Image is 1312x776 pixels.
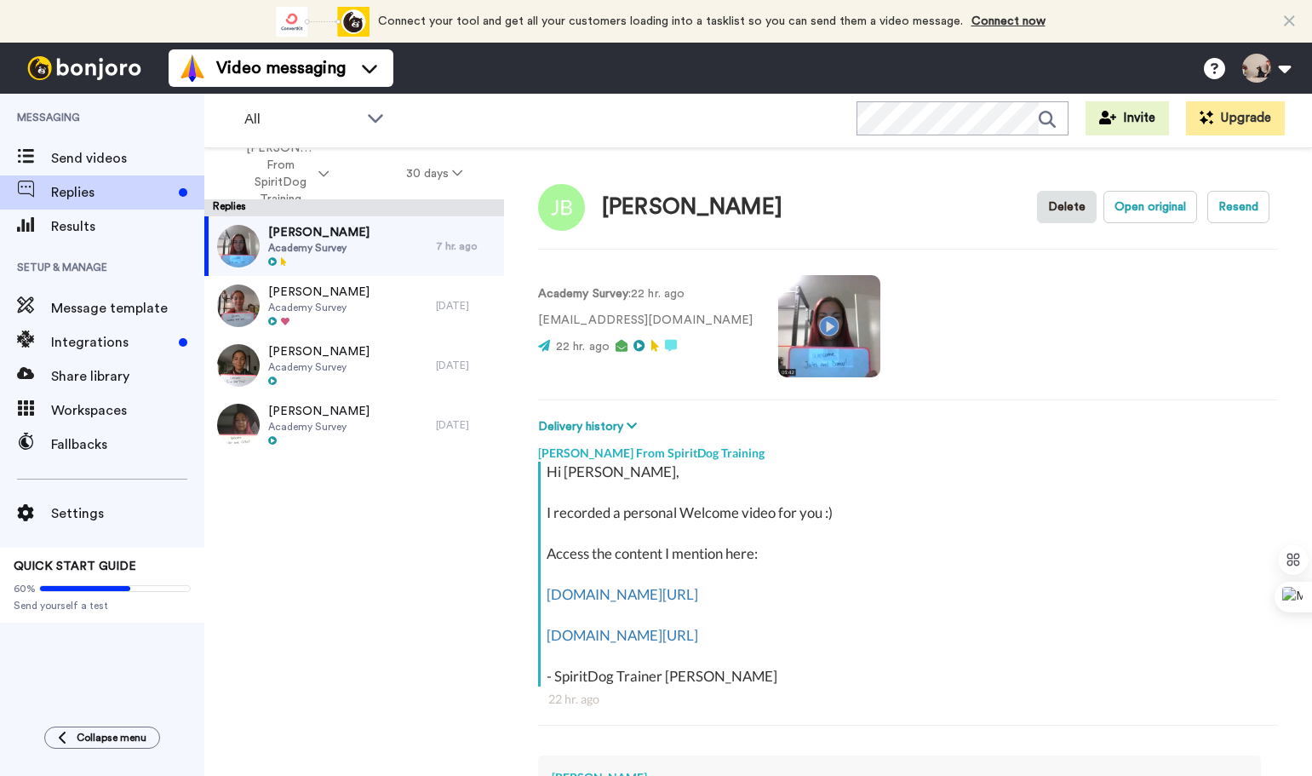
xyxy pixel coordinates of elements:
[51,298,204,319] span: Message template
[436,299,496,313] div: [DATE]
[368,158,501,189] button: 30 days
[547,462,1274,687] div: Hi [PERSON_NAME], I recorded a personal Welcome video for you :) Access the content I mention her...
[556,341,610,353] span: 22 hr. ago
[548,691,1268,708] div: 22 hr. ago
[1186,101,1285,135] button: Upgrade
[276,7,370,37] div: animation
[244,109,358,129] span: All
[268,343,370,360] span: [PERSON_NAME]
[204,216,504,276] a: [PERSON_NAME]Academy Survey7 hr. ago
[378,15,963,27] span: Connect your tool and get all your customers loading into a tasklist so you can send them a video...
[246,140,315,208] span: [PERSON_NAME] From SpiritDog Training
[51,182,172,203] span: Replies
[216,56,346,80] span: Video messaging
[268,403,370,420] span: [PERSON_NAME]
[51,332,172,353] span: Integrations
[204,395,504,455] a: [PERSON_NAME]Academy Survey[DATE]
[14,560,136,572] span: QUICK START GUIDE
[204,199,504,216] div: Replies
[538,417,642,436] button: Delivery history
[538,184,585,231] img: Image of Jules Brailey
[51,434,204,455] span: Fallbacks
[971,15,1046,27] a: Connect now
[538,285,753,303] p: : 22 hr. ago
[268,224,370,241] span: [PERSON_NAME]
[436,239,496,253] div: 7 hr. ago
[217,225,260,267] img: 6236f4fa-03ed-4ccf-8d9b-af9cdf4e2feb-thumb.jpg
[268,420,370,434] span: Academy Survey
[14,599,191,612] span: Send yourself a test
[436,359,496,372] div: [DATE]
[179,55,206,82] img: vm-color.svg
[51,148,204,169] span: Send videos
[268,360,370,374] span: Academy Survey
[217,404,260,446] img: e777535d-6082-4240-8f9f-3b3c19d95316-thumb.jpg
[547,626,698,644] a: [DOMAIN_NAME][URL]
[217,344,260,387] img: 14f53bf2-9782-4e16-906f-ebef0a4a4cc8-thumb.jpg
[14,582,36,595] span: 60%
[268,241,370,255] span: Academy Survey
[204,336,504,395] a: [PERSON_NAME]Academy Survey[DATE]
[1086,101,1169,135] button: Invite
[547,585,698,603] a: [DOMAIN_NAME][URL]
[51,366,204,387] span: Share library
[51,503,204,524] span: Settings
[1037,191,1097,223] button: Delete
[51,400,204,421] span: Workspaces
[268,284,370,301] span: [PERSON_NAME]
[538,436,1278,462] div: [PERSON_NAME] From SpiritDog Training
[77,731,146,744] span: Collapse menu
[208,133,368,215] button: [PERSON_NAME] From SpiritDog Training
[20,56,148,80] img: bj-logo-header-white.svg
[538,312,753,330] p: [EMAIL_ADDRESS][DOMAIN_NAME]
[538,288,628,300] strong: Academy Survey
[1103,191,1197,223] button: Open original
[1207,191,1269,223] button: Resend
[602,195,782,220] div: [PERSON_NAME]
[44,727,160,749] button: Collapse menu
[217,285,260,327] img: 5372ea73-8e7d-4c3b-ab5a-12de0485811a-thumb.jpg
[436,418,496,432] div: [DATE]
[51,216,204,237] span: Results
[268,301,370,314] span: Academy Survey
[204,276,504,336] a: [PERSON_NAME]Academy Survey[DATE]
